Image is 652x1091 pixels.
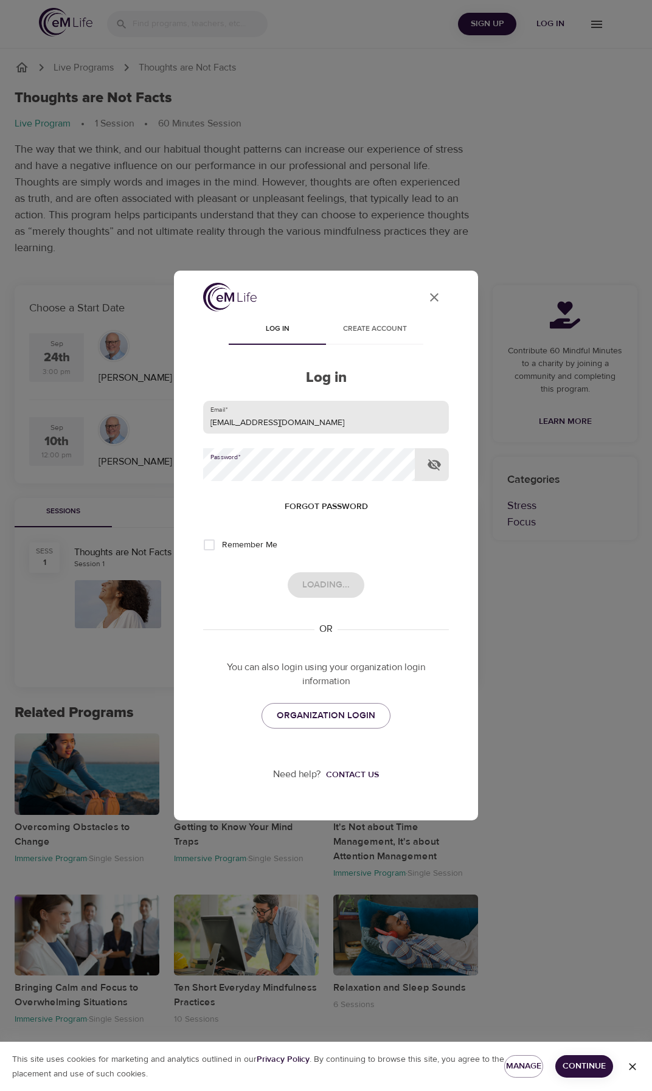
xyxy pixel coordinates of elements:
span: ORGANIZATION LOGIN [277,708,375,724]
div: Contact us [326,769,379,781]
span: Manage [514,1059,533,1074]
a: Contact us [321,769,379,781]
span: Log in [236,323,319,336]
img: logo [203,283,257,311]
div: disabled tabs example [203,316,449,345]
button: Forgot password [280,496,373,518]
b: Privacy Policy [257,1054,310,1065]
a: ORGANIZATION LOGIN [262,703,390,729]
span: Forgot password [285,499,368,514]
button: close [420,283,449,312]
span: Remember Me [222,539,277,552]
p: Need help? [273,767,321,781]
span: Continue [565,1059,603,1074]
div: OR [314,622,338,636]
p: You can also login using your organization login information [203,660,449,688]
span: Create account [333,323,416,336]
h2: Log in [203,369,449,387]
